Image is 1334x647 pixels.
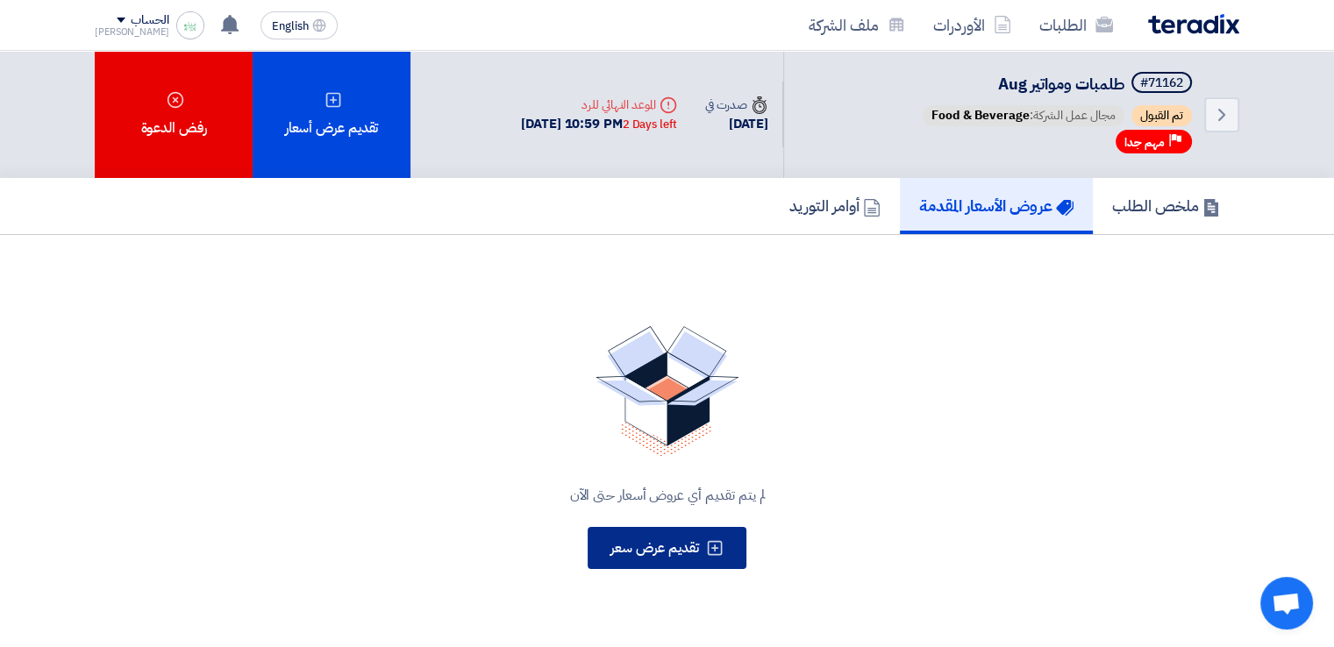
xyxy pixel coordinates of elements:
[521,96,676,114] div: الموعد النهائي للرد
[131,13,168,28] div: الحساب
[272,20,309,32] span: English
[923,105,1124,126] span: مجال عمل الشركة:
[770,178,900,234] a: أوامر التوريد
[95,27,169,37] div: [PERSON_NAME]
[95,51,253,178] div: رفض الدعوة
[900,178,1093,234] a: عروض الأسعار المقدمة
[1148,14,1239,34] img: Teradix logo
[931,106,1030,124] span: Food & Beverage
[1093,178,1239,234] a: ملخص الطلب
[919,72,1195,96] h5: طلمبات ومواتير Aug
[260,11,338,39] button: English
[1124,134,1165,151] span: مهم جدا
[253,51,410,178] div: تقديم عرض أسعار
[705,114,768,134] div: [DATE]
[919,4,1025,46] a: الأوردرات
[610,537,699,558] span: تقديم عرض سعر
[623,116,677,133] div: 2 Days left
[1140,77,1183,89] div: #71162
[795,4,919,46] a: ملف الشركة
[789,196,881,216] h5: أوامر التوريد
[116,485,1218,506] div: لم يتم تقديم أي عروض أسعار حتى الآن
[521,114,676,134] div: [DATE] 10:59 PM
[588,527,746,569] button: تقديم عرض سعر
[1131,105,1192,126] span: تم القبول
[1112,196,1220,216] h5: ملخص الطلب
[919,196,1074,216] h5: عروض الأسعار المقدمة
[705,96,768,114] div: صدرت في
[998,72,1124,96] span: طلمبات ومواتير Aug
[596,326,739,457] img: No Quotations Found!
[1025,4,1127,46] a: الطلبات
[176,11,204,39] img: images_1756193300225.png
[1260,577,1313,629] a: Open chat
